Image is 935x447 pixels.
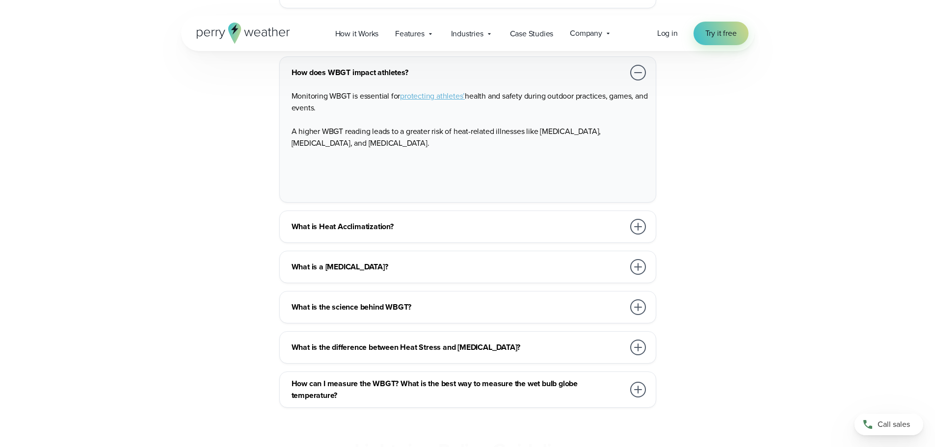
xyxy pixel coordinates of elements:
a: Case Studies [502,24,562,44]
p: A higher WBGT reading leads to a greater risk of heat-related illnesses like [MEDICAL_DATA], [MED... [292,126,648,149]
a: protecting athletes’ [400,90,465,102]
a: Call sales [855,414,923,435]
a: Try it free [694,22,748,45]
a: How it Works [327,24,387,44]
p: Monitoring WBGT is essential for health and safety during outdoor practices, games, and events. [292,90,648,114]
a: Log in [657,27,678,39]
h3: What is a [MEDICAL_DATA]? [292,261,624,273]
span: Company [570,27,602,39]
h3: How can I measure the WBGT? What is the best way to measure the wet bulb globe temperature? [292,378,624,401]
span: How it Works [335,28,379,40]
span: Case Studies [510,28,554,40]
span: Industries [451,28,483,40]
h3: What is the difference between Heat Stress and [MEDICAL_DATA]? [292,342,624,353]
span: Features [395,28,424,40]
span: Call sales [878,419,910,430]
h3: How does WBGT impact athletes? [292,67,624,79]
h3: What is Heat Acclimatization? [292,221,624,233]
h3: What is the science behind WBGT? [292,301,624,313]
span: Try it free [705,27,737,39]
